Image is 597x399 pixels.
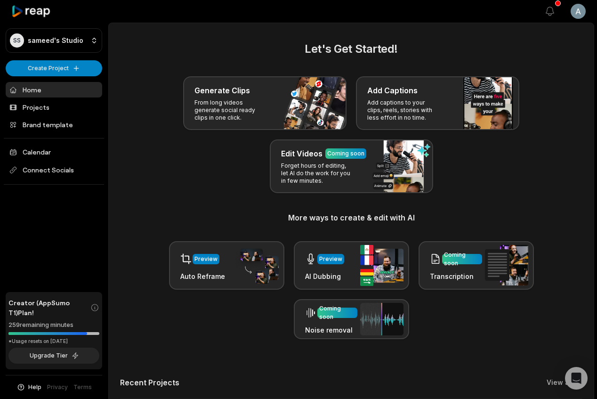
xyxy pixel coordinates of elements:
[305,271,344,281] h3: AI Dubbing
[6,60,102,76] button: Create Project
[194,99,267,122] p: From long videos generate social ready clips in one click.
[547,378,573,387] a: View all
[73,383,92,391] a: Terms
[319,255,342,263] div: Preview
[565,367,588,390] div: Open Intercom Messenger
[8,338,99,345] div: *Usage resets on [DATE]
[8,298,90,318] span: Creator (AppSumo T1) Plan!
[367,85,418,96] h3: Add Captions
[319,304,355,321] div: Coming soon
[28,36,83,45] p: sameed's Studio
[194,255,218,263] div: Preview
[360,303,403,335] img: noise_removal.png
[8,348,99,364] button: Upgrade Tier
[6,117,102,132] a: Brand template
[120,212,582,223] h3: More ways to create & edit with AI
[6,82,102,98] a: Home
[281,162,354,185] p: Forget hours of editing, let AI do the work for you in few minutes.
[47,383,68,391] a: Privacy
[10,33,24,48] div: SS
[8,320,99,330] div: 259 remaining minutes
[120,41,582,57] h2: Let's Get Started!
[444,251,480,268] div: Coming soon
[281,148,323,159] h3: Edit Videos
[6,162,102,179] span: Connect Socials
[120,378,179,387] h2: Recent Projects
[6,144,102,160] a: Calendar
[194,85,250,96] h3: Generate Clips
[327,149,364,158] div: Coming soon
[485,245,528,285] img: transcription.png
[360,245,403,286] img: ai_dubbing.png
[180,271,225,281] h3: Auto Reframe
[305,325,357,335] h3: Noise removal
[235,247,279,284] img: auto_reframe.png
[367,99,440,122] p: Add captions to your clips, reels, stories with less effort in no time.
[6,99,102,115] a: Projects
[28,383,41,391] span: Help
[430,271,482,281] h3: Transcription
[16,383,41,391] button: Help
